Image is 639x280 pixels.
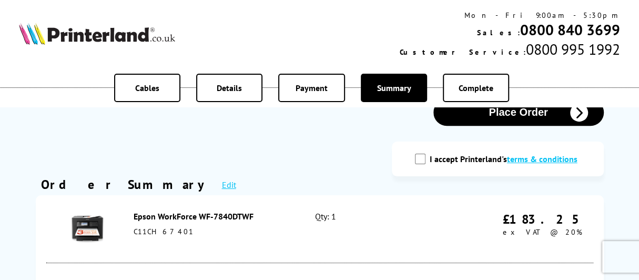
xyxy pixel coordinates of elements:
[459,83,493,93] span: Complete
[296,83,328,93] span: Payment
[526,39,620,59] span: 0800 995 1992
[503,227,582,237] span: ex VAT @ 20%
[520,20,620,39] a: 0800 840 3699
[430,154,583,164] label: I accept Printerland's
[19,23,175,45] img: Printerland Logo
[217,83,242,93] span: Details
[41,176,211,193] div: Order Summary
[400,11,620,20] div: Mon - Fri 9:00am - 5:30pm
[135,83,159,93] span: Cables
[377,83,411,93] span: Summary
[477,28,520,37] span: Sales:
[69,209,106,246] img: Epson WorkForce WF-7840DTWF
[400,47,526,57] span: Customer Service:
[134,227,292,236] div: C11CH67401
[222,179,236,190] a: Edit
[315,211,424,247] div: Qty: 1
[507,154,577,164] a: modal_tc
[503,211,588,227] div: £183.25
[433,99,604,126] button: Place Order
[134,211,292,222] div: Epson WorkForce WF-7840DTWF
